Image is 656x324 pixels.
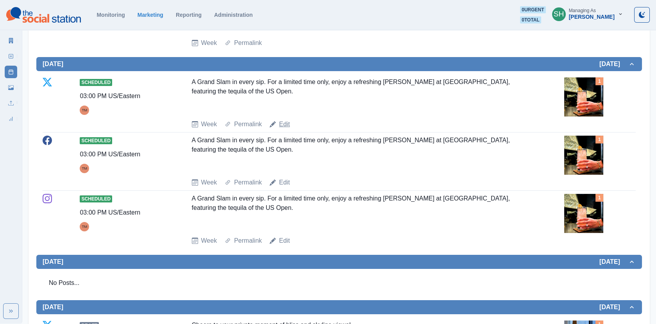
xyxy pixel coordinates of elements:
[43,303,63,311] h2: [DATE]
[43,60,63,68] h2: [DATE]
[520,16,541,23] span: 0 total
[192,136,524,172] div: A Grand Slam in every sip. For a limited time only, enjoy a refreshing [PERSON_NAME] at [GEOGRAPH...
[36,71,642,255] div: [DATE][DATE]
[36,300,642,314] button: [DATE][DATE]
[5,34,17,47] a: Marketing Summary
[564,136,603,175] img: iacqucf4pkiycuc1byzx
[80,208,140,217] div: 03:00 PM US/Eastern
[36,269,642,300] div: [DATE][DATE]
[595,77,603,85] div: Total Media Attached
[5,66,17,78] a: Post Schedule
[80,195,112,202] span: Scheduled
[80,91,140,101] div: 03:00 PM US/Eastern
[279,236,290,245] a: Edit
[97,12,125,18] a: Monitoring
[569,14,615,20] div: [PERSON_NAME]
[520,6,545,13] span: 0 urgent
[80,137,112,144] span: Scheduled
[234,178,262,187] a: Permalink
[36,57,642,71] button: [DATE][DATE]
[3,303,19,319] button: Expand
[569,8,596,13] div: Managing As
[279,178,290,187] a: Edit
[43,258,63,265] h2: [DATE]
[599,303,628,311] h2: [DATE]
[201,120,217,129] a: Week
[43,272,636,294] div: No Posts...
[5,97,17,109] a: Uploads
[138,12,163,18] a: Marketing
[234,38,262,48] a: Permalink
[214,12,253,18] a: Administration
[80,79,112,86] span: Scheduled
[599,258,628,265] h2: [DATE]
[176,12,202,18] a: Reporting
[234,120,262,129] a: Permalink
[634,7,650,23] button: Toggle Mode
[80,150,140,159] div: 03:00 PM US/Eastern
[554,5,564,23] div: Sara Haas
[192,194,524,230] div: A Grand Slam in every sip. For a limited time only, enjoy a refreshing [PERSON_NAME] at [GEOGRAPH...
[546,6,629,22] button: Managing As[PERSON_NAME]
[36,255,642,269] button: [DATE][DATE]
[234,236,262,245] a: Permalink
[192,77,524,113] div: A Grand Slam in every sip. For a limited time only, enjoy a refreshing [PERSON_NAME] at [GEOGRAPH...
[6,7,81,23] img: logoTextSVG.62801f218bc96a9b266caa72a09eb111.svg
[595,136,603,143] div: Total Media Attached
[279,120,290,129] a: Edit
[5,81,17,94] a: Media Library
[82,106,87,115] div: Tony Manalo
[201,38,217,48] a: Week
[5,50,17,63] a: New Post
[564,194,603,233] img: iacqucf4pkiycuc1byzx
[82,222,87,231] div: Tony Manalo
[5,113,17,125] a: Review Summary
[82,164,87,173] div: Tony Manalo
[201,236,217,245] a: Week
[595,194,603,202] div: Total Media Attached
[201,178,217,187] a: Week
[599,60,628,68] h2: [DATE]
[564,77,603,116] img: iacqucf4pkiycuc1byzx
